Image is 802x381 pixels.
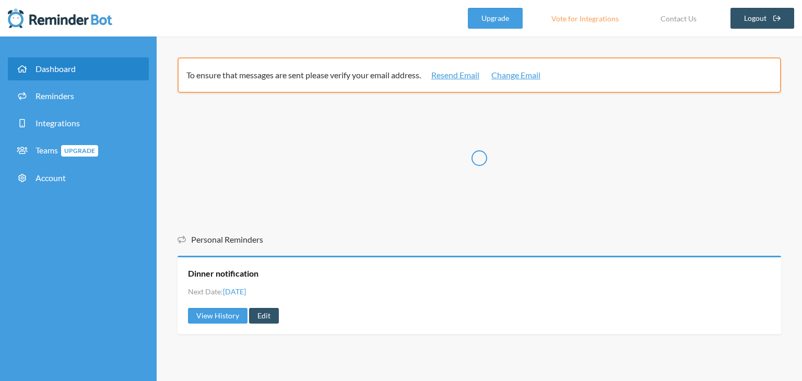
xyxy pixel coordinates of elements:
[36,91,74,101] span: Reminders
[188,268,258,279] a: Dinner notification
[8,57,149,80] a: Dashboard
[178,234,781,245] h5: Personal Reminders
[468,8,523,29] a: Upgrade
[647,8,710,29] a: Contact Us
[188,286,246,297] li: Next Date:
[8,85,149,108] a: Reminders
[188,308,247,324] a: View History
[36,145,98,155] span: Teams
[431,69,479,81] a: Resend Email
[8,139,149,162] a: TeamsUpgrade
[249,308,279,324] a: Edit
[730,8,795,29] a: Logout
[538,8,632,29] a: Vote for Integrations
[8,112,149,135] a: Integrations
[8,166,149,189] a: Account
[8,8,112,29] img: Reminder Bot
[36,118,80,128] span: Integrations
[36,173,66,183] span: Account
[491,69,540,81] a: Change Email
[36,64,76,74] span: Dashboard
[61,145,98,157] span: Upgrade
[186,69,765,81] p: To ensure that messages are sent please verify your email address.
[223,287,246,296] span: [DATE]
